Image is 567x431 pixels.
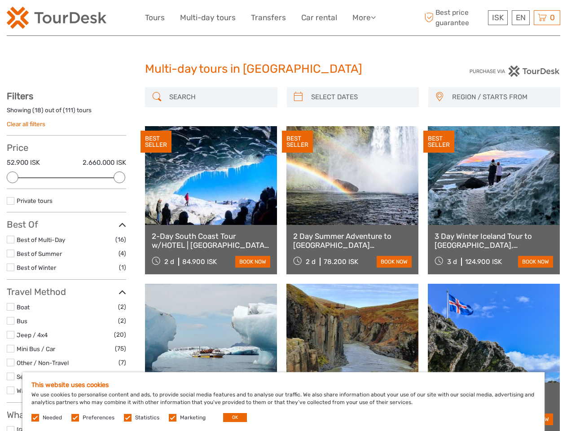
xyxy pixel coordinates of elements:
[118,302,126,312] span: (2)
[115,343,126,354] span: (75)
[377,256,412,268] a: book now
[447,258,457,266] span: 3 d
[293,232,412,250] a: 2 Day Summer Adventure to [GEOGRAPHIC_DATA] [GEOGRAPHIC_DATA], Glacier Hiking, [GEOGRAPHIC_DATA],...
[17,387,38,394] a: Walking
[166,89,273,105] input: SEARCH
[180,11,236,24] a: Multi-day tours
[465,258,502,266] div: 124.900 ISK
[549,13,556,22] span: 0
[152,232,270,250] a: 2-Day South Coast Tour w/HOTEL | [GEOGRAPHIC_DATA], [GEOGRAPHIC_DATA], [GEOGRAPHIC_DATA] & Waterf...
[17,236,65,243] a: Best of Multi-Day
[435,232,553,250] a: 3 Day Winter Iceland Tour to [GEOGRAPHIC_DATA], [GEOGRAPHIC_DATA], [GEOGRAPHIC_DATA] and [GEOGRAP...
[251,11,286,24] a: Transfers
[119,262,126,273] span: (1)
[7,120,45,128] a: Clear all filters
[306,258,316,266] span: 2 d
[13,16,101,23] p: We're away right now. Please check back later!
[7,286,126,297] h3: Travel Method
[114,330,126,340] span: (20)
[352,11,376,24] a: More
[423,131,454,153] div: BEST SELLER
[180,414,206,422] label: Marketing
[422,8,486,27] span: Best price guarantee
[182,258,217,266] div: 84.900 ISK
[17,250,62,257] a: Best of Summer
[22,372,545,431] div: We use cookies to personalise content and ads, to provide social media features and to analyse ou...
[7,142,126,153] h3: Price
[17,197,53,204] a: Private tours
[448,90,556,105] button: REGION / STARTS FROM
[7,409,126,420] h3: What do you want to see?
[17,331,48,339] a: Jeep / 4x4
[7,7,106,29] img: 120-15d4194f-c635-41b9-a512-a3cb382bfb57_logo_small.png
[324,258,358,266] div: 78.200 ISK
[235,256,270,268] a: book now
[518,256,553,268] a: book now
[141,131,171,153] div: BEST SELLER
[17,303,30,311] a: Boat
[17,264,56,271] a: Best of Winter
[43,414,62,422] label: Needed
[115,234,126,245] span: (16)
[145,11,165,24] a: Tours
[7,106,126,120] div: Showing ( ) out of ( ) tours
[17,359,69,366] a: Other / Non-Travel
[469,66,560,77] img: PurchaseViaTourDesk.png
[7,219,126,230] h3: Best Of
[118,316,126,326] span: (2)
[83,414,114,422] label: Preferences
[145,62,422,76] h1: Multi-day tours in [GEOGRAPHIC_DATA]
[35,106,41,114] label: 18
[119,357,126,368] span: (7)
[17,373,45,380] a: Self-Drive
[301,11,337,24] a: Car rental
[164,258,174,266] span: 2 d
[17,317,27,325] a: Bus
[512,10,530,25] div: EN
[65,106,73,114] label: 111
[308,89,414,105] input: SELECT DATES
[31,381,536,389] h5: This website uses cookies
[103,14,114,25] button: Open LiveChat chat widget
[223,413,247,422] button: OK
[17,345,55,352] a: Mini Bus / Car
[83,158,126,167] label: 2.660.000 ISK
[492,13,504,22] span: ISK
[135,414,159,422] label: Statistics
[119,248,126,259] span: (4)
[118,371,126,382] span: (3)
[7,158,40,167] label: 52.900 ISK
[282,131,313,153] div: BEST SELLER
[7,91,33,101] strong: Filters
